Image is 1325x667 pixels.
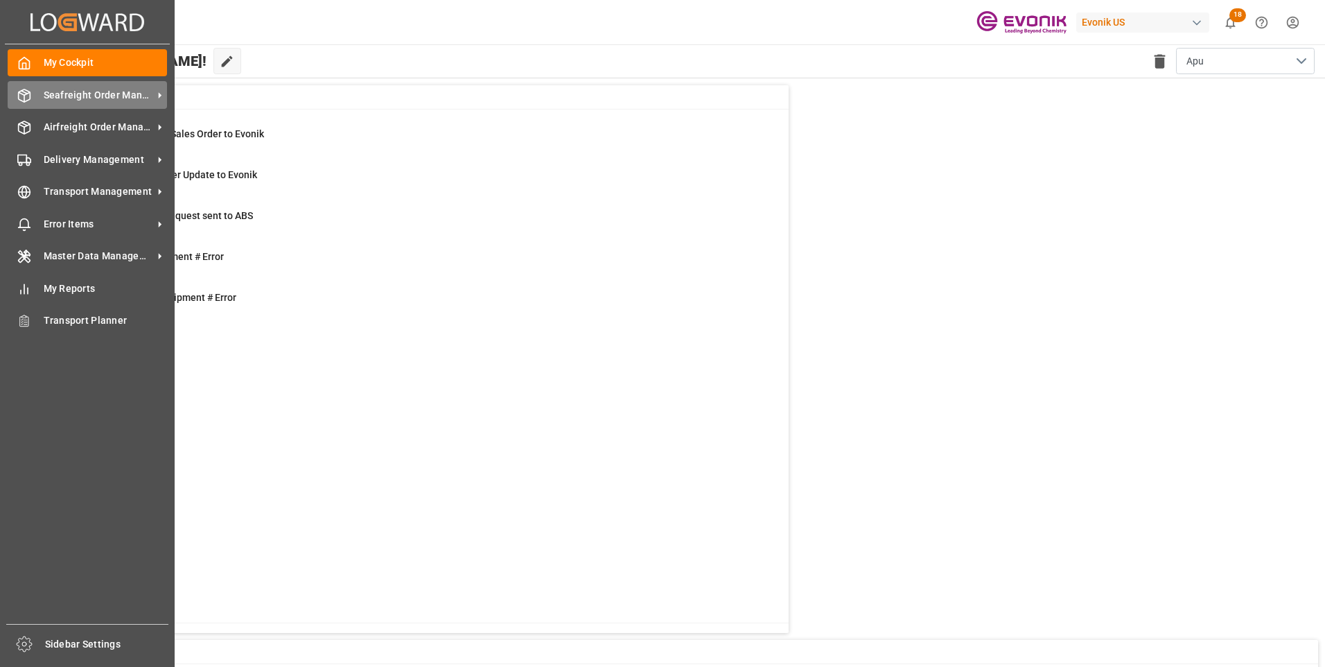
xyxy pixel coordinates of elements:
span: Master Data Management [44,249,153,263]
span: Airfreight Order Management [44,120,153,135]
a: 0Error Sales Order Update to EvonikShipment [71,168,771,197]
button: open menu [1176,48,1315,74]
span: Apu [1186,54,1204,69]
a: 1Pending Bkg Request sent to ABSShipment [71,209,771,238]
button: Evonik US [1076,9,1215,35]
span: Error Sales Order Update to Evonik [106,169,257,180]
img: Evonik-brand-mark-Deep-Purple-RGB.jpeg_1700498283.jpeg [976,10,1067,35]
span: Error on Initial Sales Order to Evonik [106,128,264,139]
div: Evonik US [1076,12,1209,33]
span: Hello [PERSON_NAME]! [58,48,207,74]
span: Seafreight Order Management [44,88,153,103]
a: 1TU : Pre-Leg Shipment # ErrorTransport Unit [71,291,771,320]
a: 4Main-Leg Shipment # ErrorShipment [71,250,771,279]
button: show 18 new notifications [1215,7,1246,38]
a: Transport Planner [8,307,167,334]
span: Transport Management [44,184,153,199]
span: My Cockpit [44,55,168,70]
span: Pending Bkg Request sent to ABS [106,210,253,221]
span: Sidebar Settings [45,637,169,652]
a: 1Error on Initial Sales Order to EvonikShipment [71,127,771,156]
a: My Reports [8,275,167,302]
span: Transport Planner [44,313,168,328]
span: Error Items [44,217,153,232]
span: My Reports [44,281,168,296]
button: Help Center [1246,7,1277,38]
span: Delivery Management [44,153,153,167]
span: 18 [1229,8,1246,22]
a: My Cockpit [8,49,167,76]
